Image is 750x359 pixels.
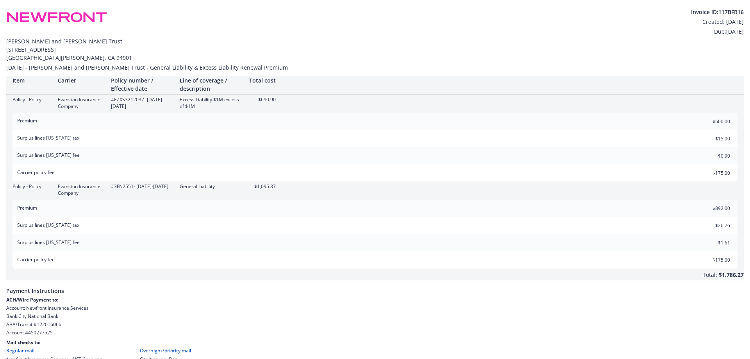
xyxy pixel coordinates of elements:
span: Surplus lines [US_STATE] fee [17,152,80,158]
div: Total: [703,271,717,280]
span: [PERSON_NAME] and [PERSON_NAME] Trust [STREET_ADDRESS] [GEOGRAPHIC_DATA][PERSON_NAME] , CA 94901 [6,37,744,62]
div: Evanston Insurance Company [58,183,105,196]
input: 0.00 [684,115,735,127]
span: Payment Instructions [6,280,744,296]
div: Policy number / Effective date [111,76,173,93]
span: Surplus lines [US_STATE] tax [17,222,79,228]
span: Carrier policy fee [17,169,55,176]
div: Regular mail [6,347,102,354]
div: ABA/Transit # 122016066 [6,321,744,328]
div: Excess Liability $1M excess of $1M [180,96,242,109]
div: Item [12,76,52,84]
div: $1,095.37 [248,183,276,190]
div: Account # 450277525 [6,329,744,336]
input: 0.00 [684,237,735,249]
input: 0.00 [684,203,735,214]
div: Overnight/priority mail [140,347,202,354]
div: Account: Newfront Insurance Services [6,305,744,311]
span: Carrier policy fee [17,256,55,263]
div: $1,786.27 [719,269,744,280]
span: Surplus lines [US_STATE] fee [17,239,80,246]
div: #3FN2551 - [DATE]-[DATE] [111,183,173,190]
div: Policy - Policy [12,96,52,103]
div: Bank: City National Bank [6,313,744,320]
div: Line of coverage / description [180,76,242,93]
div: Evanston Insurance Company [58,96,105,109]
input: 0.00 [684,254,735,266]
input: 0.00 [684,133,735,144]
div: $690.90 [248,96,276,103]
div: ACH/Wire Payment to: [6,296,744,303]
input: 0.00 [684,220,735,232]
input: 0.00 [684,150,735,162]
div: Due: [DATE] [691,27,744,36]
div: Invoice ID: 117BFB16 [691,8,744,16]
div: [DATE] - [PERSON_NAME] and [PERSON_NAME] Trust - General Liability & Excess Liability Renewal Pre... [6,63,744,72]
div: Mail checks to: [6,339,744,346]
div: Created: [DATE] [691,18,744,26]
span: Surplus lines [US_STATE] tax [17,135,79,141]
span: Premium [17,205,37,211]
span: Premium [17,117,37,124]
div: Total cost [248,76,276,84]
div: General Liability [180,183,242,190]
div: #EZXS3212037 - [DATE]-[DATE] [111,96,173,109]
div: Carrier [58,76,105,84]
div: Policy - Policy [12,183,52,190]
input: 0.00 [684,167,735,179]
